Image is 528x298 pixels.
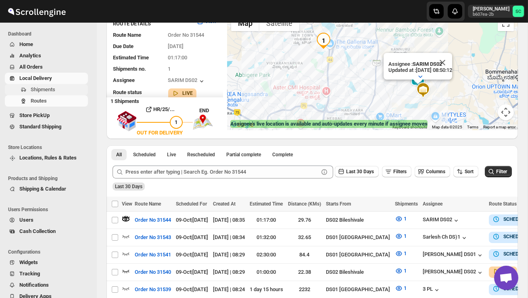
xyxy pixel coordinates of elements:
a: Open this area in Google Maps (opens a new window) [229,120,256,130]
span: Columns [426,169,445,174]
button: Shipments [5,84,88,95]
span: Estimated Time [250,201,283,207]
div: 3 PL [423,286,441,294]
span: All [116,151,122,158]
span: Order No 31544 [135,216,171,224]
button: Toggle fullscreen view [498,15,514,31]
div: 84.4 [288,251,321,259]
span: Assignee [113,77,135,83]
div: 1 [315,33,332,49]
span: Store PickUp [19,112,50,118]
p: Updated at : [DATE] 08:50:12 [388,67,452,73]
span: Routes [31,98,47,104]
img: Google [229,120,256,130]
button: Home [5,39,88,50]
button: SARIM DS02 [168,77,206,85]
div: [DATE] | 08:24 [213,285,245,294]
button: HR/25/... [137,103,183,116]
div: 22.38 [288,268,321,276]
span: Shipments [395,201,418,207]
span: 09-Oct | [DATE] [176,269,208,275]
img: ScrollEngine [6,1,67,21]
div: [DATE] | 08:29 [213,251,245,259]
span: 09-Oct | [DATE] [176,217,208,223]
button: Show street map [231,15,259,31]
span: Cash Collection [19,228,56,234]
button: LIVE [171,89,193,97]
span: Analytics [19,52,41,59]
span: Order No 31544 [168,32,205,38]
button: Map camera controls [498,104,514,120]
span: Estimated Time [113,55,149,61]
input: Press enter after typing | Search Eg. Order No 31544 [125,166,319,178]
button: Columns [415,166,450,177]
span: Shipments no. [113,66,146,72]
div: 32.65 [288,233,321,241]
button: Cash Collection [5,226,88,237]
span: Last 30 Days [346,169,374,174]
span: Distance (KMs) [288,201,321,207]
span: Standard Shipping [19,124,61,130]
p: [PERSON_NAME] [473,6,509,12]
span: Dashboard [8,31,91,37]
button: 1 [390,264,411,277]
img: shop.svg [117,105,137,137]
button: User menu [468,5,525,18]
span: 09-Oct | [DATE] [176,252,208,258]
div: 29.76 [288,216,321,224]
span: Due Date [113,43,134,49]
button: Order No 31544 [130,214,176,227]
span: Route Name [135,201,161,207]
button: Filter [485,166,512,177]
b: 1 Shipments [106,94,139,104]
button: LIVE [492,267,514,275]
span: Filters [393,169,407,174]
div: 1 day 15 hours [250,285,283,294]
span: 1 [168,66,171,72]
button: Filters [382,166,411,177]
span: Filter [496,169,507,174]
button: [PERSON_NAME] DS02 [423,269,484,277]
span: Shipments [31,86,55,92]
button: Analytics [5,50,88,61]
div: 01:32:00 [250,233,283,241]
span: All Orders [19,64,43,70]
button: Notifications [5,279,88,291]
button: Routes [5,95,88,107]
span: Widgets [19,259,38,265]
img: trip_end.png [193,115,213,130]
div: DS02 Bileshivale [326,268,390,276]
div: Sarlesh Ch DS)1 [423,234,468,242]
div: DS01 [GEOGRAPHIC_DATA] [326,233,390,241]
div: 02:30:00 [250,251,283,259]
span: Last 30 Days [115,184,142,189]
p: b607ea-2b [473,12,509,17]
span: Map data ©2025 [432,125,462,129]
button: SARIM DS02 [423,216,460,225]
p: Assignee : [388,61,452,67]
button: 1 [390,282,411,295]
span: Local Delivery [19,75,52,81]
div: 01:17:00 [250,216,283,224]
span: Products and Shipping [8,175,91,182]
span: Users [19,217,33,223]
span: Order No 31543 [135,233,171,241]
div: [DATE] | 08:35 [213,216,245,224]
span: Notifications [19,282,49,288]
button: 1 [390,212,411,225]
b: LIVE [183,90,193,96]
label: Assignee's live location is available and auto-updates every minute if assignee moves [230,120,428,128]
span: 1 [404,233,407,239]
span: 09-Oct | [DATE] [176,286,208,292]
button: All Orders [5,61,88,73]
span: Order No 31539 [135,285,171,294]
span: Rescheduled [187,151,215,158]
span: Store Locations [8,144,91,151]
button: Order No 31540 [130,266,176,279]
div: OUT FOR DELIVERY [137,129,183,137]
button: Locations, Rules & Rates [5,152,88,164]
span: 1 [404,216,407,222]
span: 1 [175,119,178,125]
